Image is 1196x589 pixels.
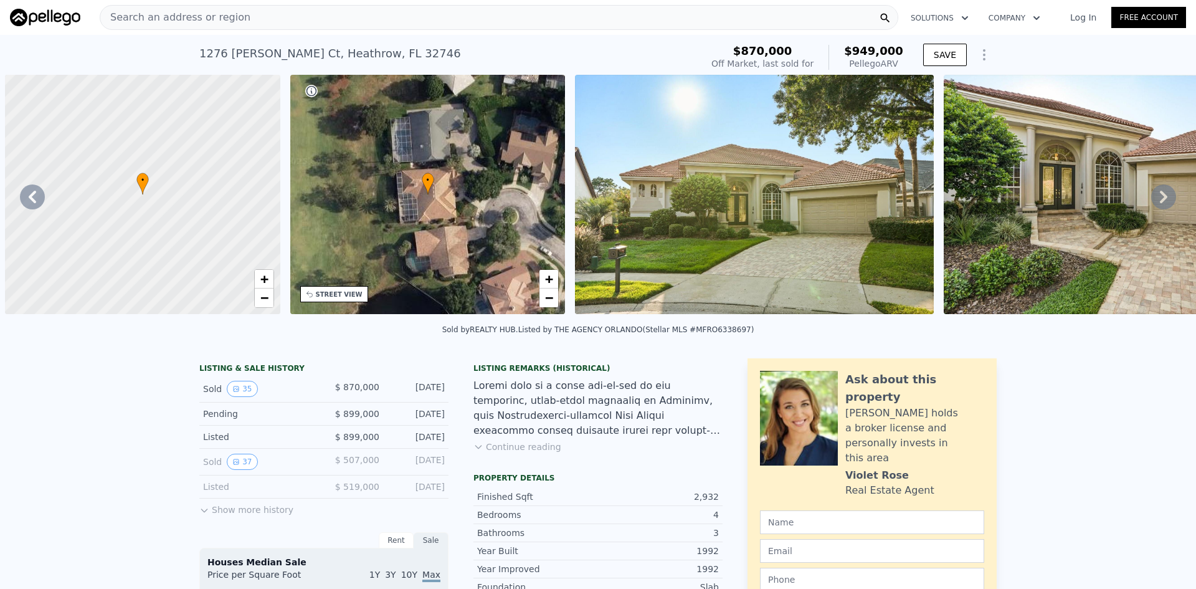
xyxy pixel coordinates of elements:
[260,271,268,287] span: +
[389,408,445,420] div: [DATE]
[923,44,967,66] button: SAVE
[473,473,723,483] div: Property details
[335,455,379,465] span: $ 507,000
[203,408,314,420] div: Pending
[477,527,598,539] div: Bathrooms
[598,563,719,575] div: 1992
[442,325,518,334] div: Sold by REALTY HUB .
[255,270,273,289] a: Zoom in
[369,570,380,580] span: 1Y
[477,491,598,503] div: Finished Sqft
[539,270,558,289] a: Zoom in
[972,42,997,67] button: Show Options
[845,468,909,483] div: Violet Rose
[422,175,434,186] span: •
[477,509,598,521] div: Bedrooms
[473,441,561,453] button: Continue reading
[477,545,598,557] div: Year Built
[733,44,792,57] span: $870,000
[203,431,314,443] div: Listed
[203,381,314,397] div: Sold
[477,563,598,575] div: Year Improved
[760,510,984,534] input: Name
[545,271,553,287] span: +
[545,290,553,305] span: −
[335,432,379,442] span: $ 899,000
[389,454,445,470] div: [DATE]
[473,378,723,438] div: Loremi dolo si a conse adi-el-sed do eiu temporinc, utlab-etdol magnaaliq en Adminimv, quis Nostr...
[207,556,440,568] div: Houses Median Sale
[422,570,440,582] span: Max
[414,532,448,548] div: Sale
[379,532,414,548] div: Rent
[100,10,250,25] span: Search an address or region
[389,381,445,397] div: [DATE]
[203,481,314,493] div: Listed
[518,325,754,334] div: Listed by THE AGENCY ORLANDO (Stellar MLS #MFRO6338697)
[598,491,719,503] div: 2,932
[401,570,417,580] span: 10Y
[845,406,984,466] div: [PERSON_NAME] holds a broker license and personally invests in this area
[335,409,379,419] span: $ 899,000
[385,570,396,580] span: 3Y
[389,431,445,443] div: [DATE]
[711,57,814,70] div: Off Market, last sold for
[473,363,723,373] div: Listing Remarks (Historical)
[979,7,1050,29] button: Company
[539,289,558,307] a: Zoom out
[255,289,273,307] a: Zoom out
[575,75,934,314] img: Sale: 167599959 Parcel: 21967808
[136,173,149,194] div: •
[598,527,719,539] div: 3
[335,382,379,392] span: $ 870,000
[335,482,379,492] span: $ 519,000
[845,483,934,498] div: Real Estate Agent
[199,45,461,62] div: 1276 [PERSON_NAME] Ct , Heathrow , FL 32746
[207,568,324,588] div: Price per Square Foot
[1111,7,1186,28] a: Free Account
[760,539,984,563] input: Email
[901,7,979,29] button: Solutions
[316,290,363,299] div: STREET VIEW
[422,173,434,194] div: •
[136,175,149,186] span: •
[598,545,719,557] div: 1992
[227,381,257,397] button: View historical data
[199,363,448,376] div: LISTING & SALE HISTORY
[845,371,984,406] div: Ask about this property
[260,290,268,305] span: −
[227,454,257,470] button: View historical data
[844,57,903,70] div: Pellego ARV
[199,499,293,516] button: Show more history
[389,481,445,493] div: [DATE]
[10,9,80,26] img: Pellego
[598,509,719,521] div: 4
[844,44,903,57] span: $949,000
[203,454,314,470] div: Sold
[1055,11,1111,24] a: Log In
